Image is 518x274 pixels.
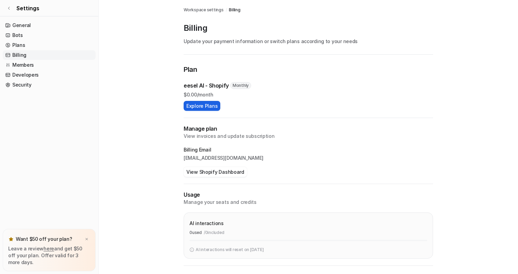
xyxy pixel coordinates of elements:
p: / 0 included [204,230,224,236]
a: General [3,21,96,30]
p: Billing Email [184,146,433,153]
button: View Shopify Dashboard [184,167,247,177]
p: Leave a review and get $50 off your plan. Offer valid for 3 more days. [8,245,90,266]
a: Security [3,80,96,90]
a: Plans [3,40,96,50]
span: Monthly [230,82,251,89]
a: Billing [229,7,240,13]
p: AI interactions will reset on [DATE] [196,247,263,253]
p: Plan [184,64,433,76]
a: Members [3,60,96,70]
a: Workspace settings [184,7,224,13]
p: [EMAIL_ADDRESS][DOMAIN_NAME] [184,155,433,161]
p: Update your payment information or switch plans according to your needs [184,38,433,45]
p: $ 0.00/month [184,91,433,98]
a: Bots [3,30,96,40]
a: here [44,246,54,251]
p: 0 used [189,230,202,236]
p: Want $50 off your plan? [16,236,72,243]
p: AI interactions [189,220,224,227]
p: View invoices and update subscription [184,133,433,140]
span: Settings [16,4,39,12]
h2: Manage plan [184,125,433,133]
a: Developers [3,70,96,80]
a: Billing [3,50,96,60]
p: eesel AI - Shopify [184,81,229,90]
p: Usage [184,191,433,199]
img: x [85,237,89,242]
span: / [226,7,227,13]
img: star [8,236,14,242]
p: Manage your seats and credits [184,199,433,206]
p: Billing [184,23,433,34]
button: Explore Plans [184,101,220,111]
